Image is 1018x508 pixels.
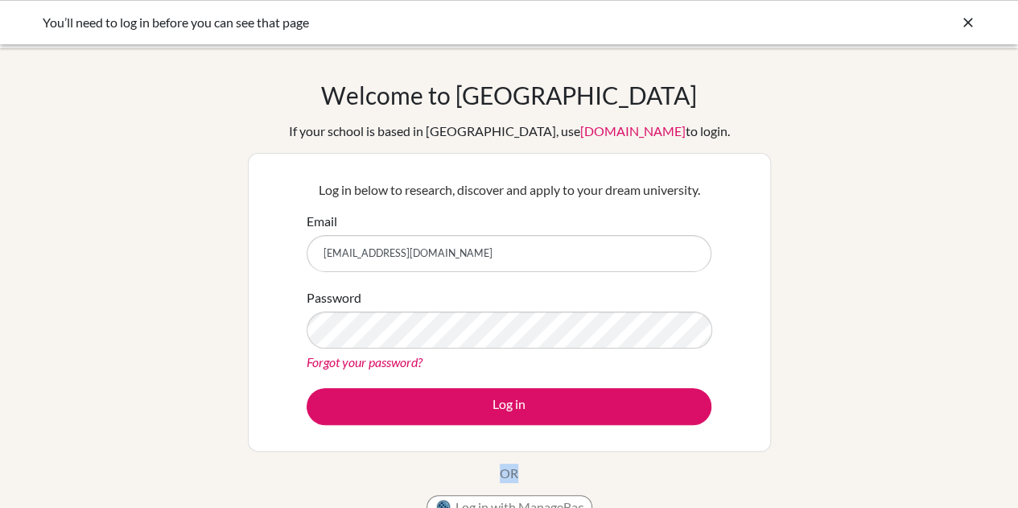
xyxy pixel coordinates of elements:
[307,180,711,200] p: Log in below to research, discover and apply to your dream university.
[580,123,686,138] a: [DOMAIN_NAME]
[43,13,735,32] div: You’ll need to log in before you can see that page
[307,388,711,425] button: Log in
[307,212,337,231] label: Email
[321,81,697,109] h1: Welcome to [GEOGRAPHIC_DATA]
[307,354,422,370] a: Forgot your password?
[289,122,730,141] div: If your school is based in [GEOGRAPHIC_DATA], use to login.
[500,464,518,483] p: OR
[307,288,361,308] label: Password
